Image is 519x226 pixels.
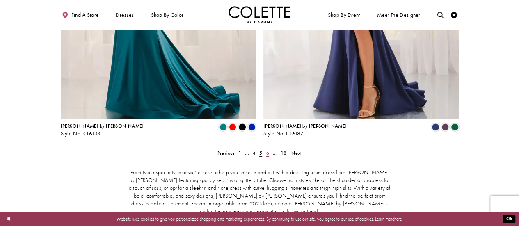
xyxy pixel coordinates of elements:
[259,150,262,156] span: 5
[4,213,14,224] button: Close Dialog
[503,215,515,223] button: Submit Dialog
[114,6,135,23] span: Dresses
[238,123,246,131] i: Black
[279,148,288,158] a: 18
[291,150,302,156] span: Next
[236,148,243,158] a: 1
[328,12,360,18] span: Shop By Event
[449,6,459,23] a: Check Wishlist
[281,150,286,156] span: 18
[264,148,271,158] a: 6
[245,150,249,156] span: ...
[229,6,291,23] a: Visit Home Page
[45,215,474,223] p: Website uses cookies to give you personalized shopping and marketing experiences. By continuing t...
[127,169,391,216] p: Prom is our specialty, and we’re here to help you shine. Stand out with a dazzling prom dress fro...
[61,123,144,137] div: Colette by Daphne Style No. CL6133
[217,150,235,156] span: Previous
[61,6,101,23] a: Find a store
[263,123,347,137] div: Colette by Daphne Style No. CL6187
[61,130,101,137] span: Style No. CL6133
[248,123,256,131] i: Royal Blue
[229,123,236,131] i: Red
[263,130,304,137] span: Style No. CL6187
[238,150,241,156] span: 1
[258,148,264,158] span: Current page
[432,123,439,131] i: Navy Blue
[215,148,236,158] a: Prev Page
[71,12,99,18] span: Find a store
[116,12,134,18] span: Dresses
[251,148,257,158] a: 4
[219,123,226,131] i: Teal
[436,6,445,23] a: Toggle search
[394,216,402,221] a: here
[263,123,347,129] span: [PERSON_NAME] by [PERSON_NAME]
[271,148,279,158] a: ...
[149,6,185,23] span: Shop by color
[266,150,269,156] span: 6
[151,12,183,18] span: Shop by color
[451,123,458,131] i: Hunter Green
[377,12,420,18] span: Meet the designer
[326,6,361,23] span: Shop By Event
[243,148,251,158] a: ...
[253,150,256,156] span: 4
[441,123,449,131] i: Plum
[61,123,144,129] span: [PERSON_NAME] by [PERSON_NAME]
[273,150,277,156] span: ...
[290,148,304,158] a: Next Page
[375,6,422,23] a: Meet the designer
[229,6,291,23] img: Colette by Daphne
